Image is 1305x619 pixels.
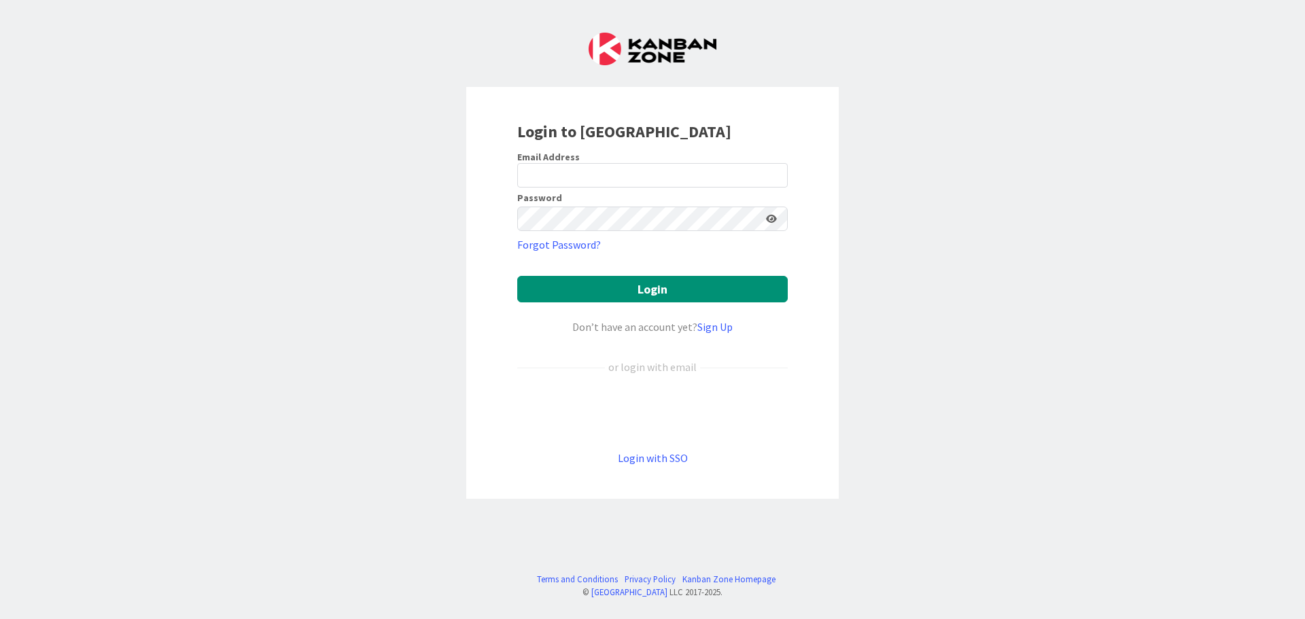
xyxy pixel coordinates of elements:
[605,359,700,375] div: or login with email
[517,276,788,302] button: Login
[682,573,776,586] a: Kanban Zone Homepage
[517,193,562,202] label: Password
[591,586,667,597] a: [GEOGRAPHIC_DATA]
[510,397,795,427] iframe: Kirjaudu Google-tilillä -painike
[517,236,601,253] a: Forgot Password?
[517,319,788,335] div: Don’t have an account yet?
[589,33,716,65] img: Kanban Zone
[530,586,776,599] div: © LLC 2017- 2025 .
[517,121,731,142] b: Login to [GEOGRAPHIC_DATA]
[697,320,733,334] a: Sign Up
[517,151,580,163] label: Email Address
[537,573,618,586] a: Terms and Conditions
[618,451,688,465] a: Login with SSO
[625,573,676,586] a: Privacy Policy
